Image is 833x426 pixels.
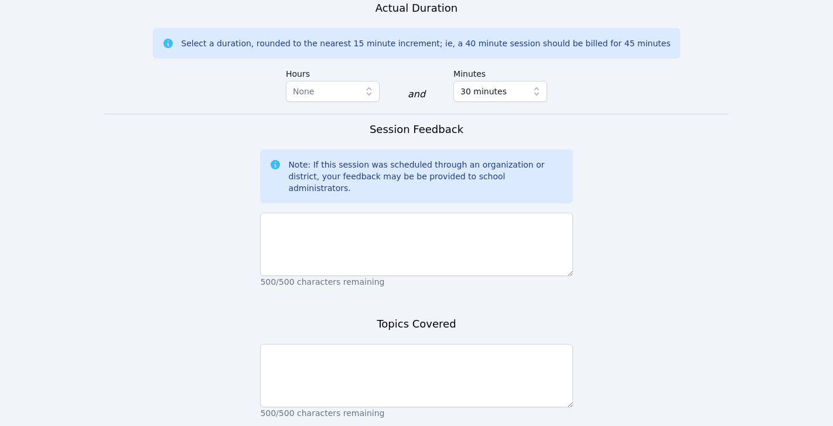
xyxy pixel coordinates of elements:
[181,38,670,49] div: Select a duration, rounded to the nearest 15 minute increment; ie, a 40 minute session should be ...
[260,407,572,419] p: 500/500 characters remaining
[453,81,547,102] button: 30 minutes
[288,159,563,194] div: Note: If this session was scheduled through an organization or district, your feedback may be be ...
[377,316,456,332] h3: Topics Covered
[293,87,315,96] span: None
[460,84,507,98] span: 30 minutes
[286,81,380,102] button: None
[453,63,547,81] label: Minutes
[370,121,463,138] h3: Session Feedback
[408,87,425,101] div: and
[286,63,380,81] label: Hours
[260,276,572,288] p: 500/500 characters remaining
